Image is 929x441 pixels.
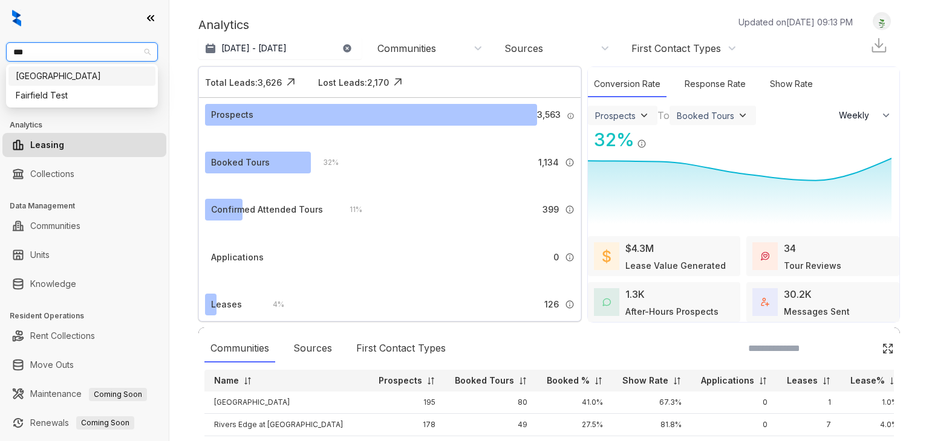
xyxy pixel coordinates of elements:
[2,133,166,157] li: Leasing
[2,214,166,238] li: Communities
[30,214,80,238] a: Communities
[737,109,749,121] img: ViewFilterArrow
[2,243,166,267] li: Units
[873,15,890,28] img: UserAvatar
[89,388,147,401] span: Coming Soon
[2,353,166,377] li: Move Outs
[889,376,898,385] img: sorting
[204,335,275,362] div: Communities
[547,375,590,387] p: Booked %
[2,324,166,348] li: Rent Collections
[211,108,253,121] div: Prospects
[588,71,667,97] div: Conversion Rate
[841,414,908,436] td: 4.0%
[455,375,514,387] p: Booked Tours
[243,376,252,385] img: sorting
[537,108,561,121] span: 3,563
[567,112,574,120] img: Info
[377,42,436,55] div: Communities
[287,335,338,362] div: Sources
[2,411,166,435] li: Renewals
[211,156,270,169] div: Booked Tours
[2,81,166,105] li: Leads
[758,376,768,385] img: sorting
[761,252,769,260] img: TourReviews
[625,259,726,272] div: Lease Value Generated
[2,382,166,406] li: Maintenance
[221,42,287,54] p: [DATE] - [DATE]
[602,249,611,263] img: LeaseValue
[565,253,575,262] img: Info
[622,375,668,387] p: Show Rate
[8,86,155,105] div: Fairfield Test
[211,203,323,216] div: Confirmed Attended Tours
[537,391,613,414] td: 41.0%
[850,375,885,387] p: Lease%
[841,391,908,414] td: 1.0%
[389,73,407,91] img: Click Icon
[544,298,559,311] span: 126
[701,375,754,387] p: Applications
[318,76,389,89] div: Lost Leads: 2,170
[30,324,95,348] a: Rent Collections
[839,109,876,121] span: Weekly
[30,133,64,157] a: Leasing
[10,120,169,130] h3: Analytics
[30,272,76,296] a: Knowledge
[445,414,537,436] td: 49
[613,391,691,414] td: 67.3%
[647,128,665,146] img: Click Icon
[198,16,249,34] p: Analytics
[30,162,74,186] a: Collections
[602,298,611,307] img: AfterHoursConversations
[565,300,575,309] img: Info
[638,109,650,121] img: ViewFilterArrow
[764,71,819,97] div: Show Rate
[882,343,894,355] img: Click Icon
[673,376,682,385] img: sorting
[76,416,134,430] span: Coming Soon
[657,108,670,123] div: To
[350,335,452,362] div: First Contact Types
[337,203,362,216] div: 11 %
[565,158,575,167] img: Info
[8,66,155,86] div: Fairfield
[787,375,818,387] p: Leases
[261,298,284,311] div: 4 %
[543,203,559,216] span: 399
[16,89,148,102] div: Fairfield Test
[211,298,242,311] div: Leases
[625,305,719,318] div: After-Hours Prospects
[777,391,841,414] td: 1
[822,376,831,385] img: sorting
[565,205,575,214] img: Info
[784,305,850,318] div: Messages Sent
[856,343,867,353] img: SearchIcon
[204,414,369,436] td: Rivers Edge at [GEOGRAPHIC_DATA]
[784,287,812,301] div: 30.2K
[538,156,559,169] span: 1,134
[777,414,841,436] td: 7
[761,298,769,306] img: TotalFum
[379,375,422,387] p: Prospects
[784,241,796,256] div: 34
[311,156,339,169] div: 32 %
[10,311,169,321] h3: Resident Operations
[679,71,752,97] div: Response Rate
[625,241,654,256] div: $4.3M
[677,111,734,121] div: Booked Tours
[738,16,853,28] p: Updated on [DATE] 09:13 PM
[870,36,888,54] img: Download
[369,414,445,436] td: 178
[10,201,169,211] h3: Data Management
[12,10,21,27] img: logo
[16,69,148,83] div: [GEOGRAPHIC_DATA]
[613,414,691,436] td: 81.8%
[426,376,435,385] img: sorting
[369,391,445,414] td: 195
[625,287,645,301] div: 1.3K
[637,139,647,149] img: Info
[198,37,362,59] button: [DATE] - [DATE]
[205,76,282,89] div: Total Leads: 3,626
[691,391,777,414] td: 0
